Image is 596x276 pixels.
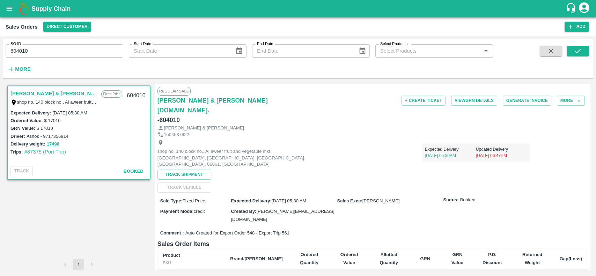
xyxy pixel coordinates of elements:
[157,96,301,115] a: [PERSON_NAME] & [PERSON_NAME][DOMAIN_NAME].
[129,44,230,58] input: Start Date
[425,146,476,152] p: Expected Delivery
[233,44,246,58] button: Choose date
[101,90,122,98] p: Fixed Price
[124,169,144,174] span: Booked
[257,41,273,47] label: End Date
[356,44,369,58] button: Choose date
[272,198,306,203] span: [DATE] 05:30 AM
[6,63,32,75] button: More
[451,252,463,265] b: GRN Value
[185,230,289,237] span: Auto Created for Export Order 548 - Export Trip 561
[231,209,256,214] label: Created By :
[560,256,582,261] b: Gap(Loss)
[24,149,66,155] a: #87375 (Port Trip)
[503,96,551,106] button: Generate Invoice
[10,134,25,139] label: Driver:
[420,256,430,261] b: GRN
[402,96,446,106] button: + Create Ticket
[163,253,180,258] b: Product
[163,260,219,266] div: SKU
[1,1,17,17] button: open drawer
[157,87,191,95] span: Regular Sale
[157,148,315,168] p: shop no. 140 block no,, Al aweer fruit and vegetable mkt. [GEOGRAPHIC_DATA], [GEOGRAPHIC_DATA], [...
[47,140,59,148] button: 17496
[73,259,84,270] button: page 1
[425,152,476,159] p: [DATE] 05:30AM
[31,5,71,12] b: Supply Chain
[451,96,497,106] button: ViewGRN Details
[43,22,91,32] button: Select DC
[27,134,68,139] label: Ashok - 9717356914
[231,198,271,203] label: Expected Delivery :
[52,110,87,115] label: [DATE] 05:30 AM
[17,99,394,105] label: shop no. 140 block no,, Al aweer fruit and vegetable mkt. [GEOGRAPHIC_DATA], [GEOGRAPHIC_DATA], [...
[6,44,123,58] input: Enter SO ID
[31,4,566,14] a: Supply Chain
[566,2,578,15] div: customer-support
[194,209,205,214] span: credit
[160,198,183,203] label: Sale Type :
[160,230,184,237] label: Comment :
[44,118,60,123] label: $ 17010
[231,209,334,222] span: [PERSON_NAME][EMAIL_ADDRESS][DOMAIN_NAME]
[10,41,21,47] label: SO ID
[10,141,45,147] label: Delivery weight:
[157,170,211,180] button: Track Shipment
[377,46,479,55] input: Select Products
[340,252,358,265] b: Ordered Value
[10,126,35,131] label: GRN Value:
[17,2,31,16] img: logo
[578,1,590,16] div: account of current user
[160,209,194,214] label: Payment Mode :
[460,197,476,203] span: Booked
[337,198,362,203] label: Sales Exec :
[15,66,31,72] strong: More
[123,88,149,104] div: 604010
[476,146,527,152] p: Updated Delivery
[134,41,151,47] label: Start Date
[557,96,585,106] button: More
[443,197,459,203] label: Status:
[380,41,407,47] label: Select Products
[37,126,53,131] label: $ 17010
[230,256,282,261] b: Brand/[PERSON_NAME]
[10,118,43,123] label: Ordered Value:
[157,115,180,125] h6: - 604010
[252,44,353,58] input: End Date
[481,46,491,55] button: Open
[164,125,244,132] p: [PERSON_NAME] & [PERSON_NAME]
[157,239,588,249] h6: Sales Order Items
[565,22,589,32] button: Add
[380,252,398,265] b: Allotted Quantity
[10,89,98,98] a: [PERSON_NAME] & [PERSON_NAME][DOMAIN_NAME].
[300,252,318,265] b: Ordered Quantity
[362,198,400,203] span: [PERSON_NAME]
[476,152,527,159] p: [DATE] 06:47PM
[59,259,98,270] nav: pagination navigation
[10,110,51,115] label: Expected Delivery :
[483,252,502,265] b: P.D. Discount
[6,22,38,31] div: Sales Orders
[183,198,205,203] span: Fixed Price
[522,252,542,265] b: Returned Weight
[164,132,189,138] p: 1504537622
[10,149,23,155] label: Trips:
